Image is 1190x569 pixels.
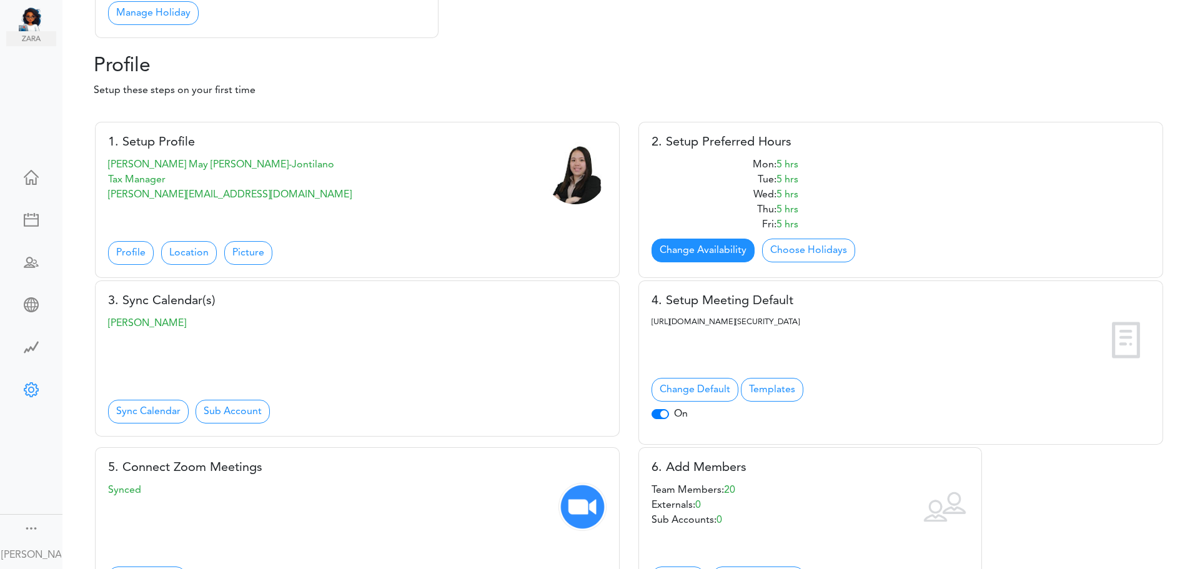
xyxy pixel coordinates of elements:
p: [URL][DOMAIN_NAME][SECURITY_DATA] [652,316,1150,328]
a: Manage Holiday [108,1,199,25]
span: 5 hrs [776,205,798,215]
img: 2Q== [544,142,607,204]
span: 20 [724,485,735,495]
p: [PERSON_NAME] [108,316,607,331]
a: Change Availability [652,239,755,262]
div: New Meeting [6,212,56,225]
label: On [674,407,688,422]
div: Change Settings [6,382,56,395]
span: 5 hrs [776,190,798,200]
a: Sub Account [196,400,270,423]
div: Show menu and text [24,521,39,533]
p: Synced [108,483,607,498]
a: Sync Calendar [108,400,189,423]
a: Change Default [652,378,738,402]
img: zoom.png [558,483,607,531]
a: Change Settings [6,376,56,406]
div: Profile [94,39,1181,78]
img: Unified Global - Powered by TEAMCAL AI [19,6,56,31]
h5: 2. Setup Preferred Hours [652,135,1150,150]
a: Templates [741,378,803,402]
span: 0 [695,500,701,510]
div: Schedule Team Meeting [6,255,56,267]
a: Change side menu [24,521,39,538]
span: [PERSON_NAME] May [PERSON_NAME]-Jontilano Tax Manager [PERSON_NAME][EMAIL_ADDRESS][DOMAIN_NAME] [108,160,352,200]
div: Time Saved [6,340,56,352]
span: 5 hrs [776,175,798,185]
span: 0 [716,515,722,525]
a: Choose Holidays [762,239,855,262]
a: [PERSON_NAME] [1,540,61,568]
div: Mon: Tue: Wed: Thu: Fri: [652,157,776,232]
span: 5 hrs [776,160,798,170]
div: Team Members: Externals: Sub Accounts: [652,483,784,531]
img: default.png [1102,316,1150,364]
a: Location [161,241,217,265]
h5: 6. Add Members [652,460,969,475]
h5: 5. Connect Zoom Meetings [108,460,607,475]
h5: 3. Sync Calendar(s) [108,294,607,309]
h5: 1. Setup Profile [108,135,607,150]
a: Profile [108,241,154,265]
div: Home [6,170,56,182]
p: Setup these steps on your first time [94,83,1181,98]
div: Share Meeting Link [6,297,56,310]
img: members.png [921,483,969,531]
a: Picture [224,241,272,265]
img: zara.png [6,31,56,46]
span: 5 hrs [776,220,798,230]
h5: 4. Setup Meeting Default [652,294,1150,309]
div: [PERSON_NAME] [1,548,61,563]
